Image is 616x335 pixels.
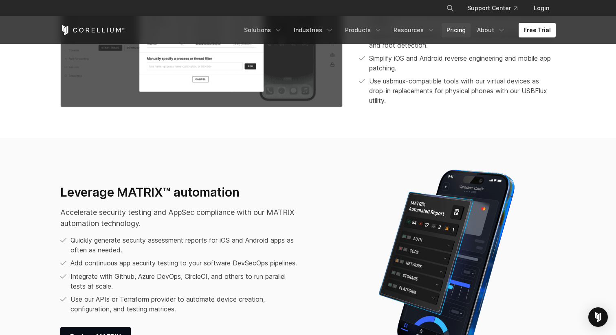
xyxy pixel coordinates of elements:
button: Search [443,1,458,15]
div: Navigation Menu [436,1,556,15]
a: Industries [289,23,339,37]
p: Simplify iOS and Android reverse engineering and mobile app patching. [369,53,556,73]
a: Pricing [442,23,471,37]
a: Login [527,1,556,15]
a: Support Center [461,1,524,15]
a: Free Trial [519,23,556,37]
a: Products [340,23,387,37]
div: Navigation Menu [239,23,556,37]
h3: Leverage MATRIX™ automation [60,185,302,200]
a: About [472,23,510,37]
a: Corellium Home [60,25,125,35]
a: Solutions [239,23,287,37]
div: Open Intercom Messenger [588,307,608,327]
p: Integrate with Github, Azure DevOps, CircleCI, and others to run parallel tests at scale. [70,272,302,291]
li: Use our APIs or Terraform provider to automate device creation, configuration, and testing matrices. [60,294,302,314]
p: Add continuous app security testing to your software DevSecOps pipelines. [70,258,297,268]
p: Quickly generate security assessment reports for iOS and Android apps as often as needed. [70,235,302,255]
a: Resources [389,23,440,37]
p: Accelerate security testing and AppSec compliance with our MATRIX automation technology. [60,207,302,229]
span: Use usbmux-compatible tools with our virtual devices as drop-in replacements for physical phones ... [369,76,556,105]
